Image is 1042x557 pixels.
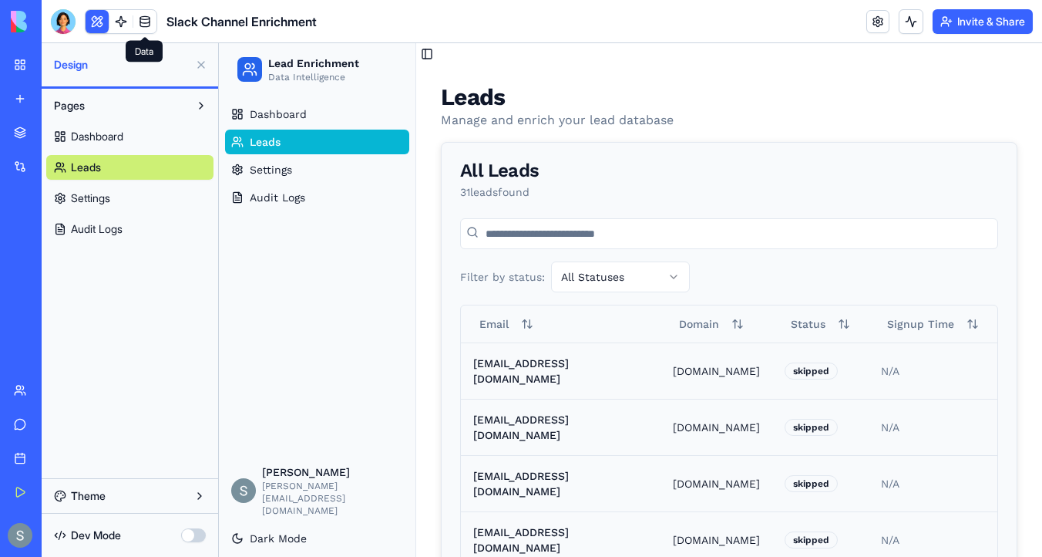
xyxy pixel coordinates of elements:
span: [PERSON_NAME][EMAIL_ADDRESS][DOMAIN_NAME] [43,437,184,474]
td: N/A [650,356,778,412]
span: Dashboard [71,129,123,144]
a: Audit Logs [46,217,213,241]
td: [EMAIL_ADDRESS][DOMAIN_NAME] [242,299,442,356]
h2: Leads [222,40,455,68]
span: Dashboard [31,63,88,79]
img: ACg8ocKnDTHbS00rqwWSHQfXf8ia04QnQtz5EDX_Ef5UNrjqV-k=s96-c [8,523,32,548]
a: Dashboard [46,124,213,149]
span: Audit Logs [31,147,86,162]
span: Lead Enrichment [49,12,140,28]
span: Audit Logs [71,221,123,237]
button: Email [254,268,321,293]
span: Design [54,57,189,73]
span: Dev Mode [71,528,121,543]
span: Dark Mode [31,488,88,503]
div: All Leads [241,118,779,137]
button: Dark Mode [6,483,190,508]
td: [EMAIL_ADDRESS][DOMAIN_NAME] [242,412,442,468]
span: Data Intelligence [49,28,140,40]
span: Leads [71,160,101,175]
div: skipped [566,488,619,505]
span: Filter by status: [241,226,326,241]
p: Manage and enrich your lead database [222,68,455,86]
div: Data [126,41,163,62]
span: Leads [31,91,62,106]
span: [PERSON_NAME] [43,421,184,437]
div: skipped [566,376,619,393]
a: Audit Logs [6,142,190,167]
a: Leads [6,86,190,111]
button: Invite & Share [933,9,1033,34]
a: Settings [6,114,190,139]
span: Settings [31,119,73,134]
a: Leads [46,155,213,180]
td: [EMAIL_ADDRESS][DOMAIN_NAME] [242,468,442,525]
a: Dashboard [6,59,190,83]
div: 31 lead s found [241,141,779,157]
button: Signup Time [662,268,766,293]
a: Settings [46,186,213,211]
td: N/A [650,412,778,468]
button: Theme [46,484,213,508]
td: [DOMAIN_NAME] [442,468,553,525]
div: skipped [566,319,619,336]
td: [DOMAIN_NAME] [442,412,553,468]
td: N/A [650,468,778,525]
td: [DOMAIN_NAME] [442,356,553,412]
td: [EMAIL_ADDRESS][DOMAIN_NAME] [242,356,442,412]
img: ACg8ocKnDTHbS00rqwWSHQfXf8ia04QnQtz5EDX_Ef5UNrjqV-k=s96-c [12,435,37,460]
td: [DOMAIN_NAME] [442,299,553,356]
button: Domain [454,268,531,293]
span: Settings [71,191,110,206]
button: Status [566,268,637,293]
td: N/A [650,299,778,356]
span: Slack Channel Enrichment [166,12,317,31]
img: logo [11,11,106,32]
span: Pages [54,98,85,113]
div: skipped [566,432,619,449]
button: Pages [46,93,189,118]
